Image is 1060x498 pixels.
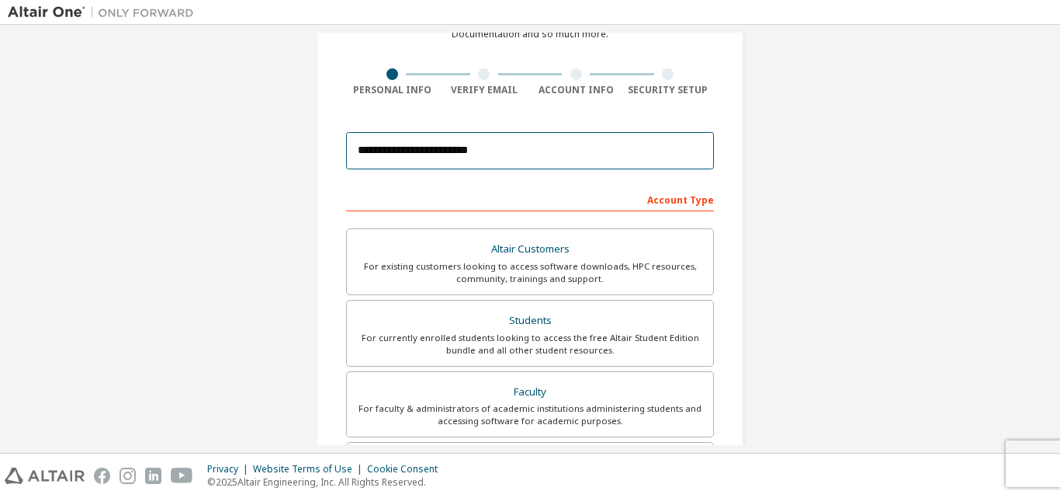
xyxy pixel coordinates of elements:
p: © 2025 Altair Engineering, Inc. All Rights Reserved. [207,475,447,489]
img: Altair One [8,5,202,20]
img: linkedin.svg [145,468,161,484]
div: Website Terms of Use [253,463,367,475]
div: Verify Email [438,84,531,96]
div: For currently enrolled students looking to access the free Altair Student Edition bundle and all ... [356,332,704,357]
div: Account Type [346,186,714,211]
img: youtube.svg [171,468,193,484]
img: facebook.svg [94,468,110,484]
div: Privacy [207,463,253,475]
div: For faculty & administrators of academic institutions administering students and accessing softwa... [356,402,704,427]
div: Cookie Consent [367,463,447,475]
div: Students [356,310,704,332]
div: Account Info [530,84,622,96]
img: altair_logo.svg [5,468,85,484]
div: Personal Info [346,84,438,96]
div: Security Setup [622,84,715,96]
div: For existing customers looking to access software downloads, HPC resources, community, trainings ... [356,260,704,285]
img: instagram.svg [120,468,136,484]
div: Faculty [356,381,704,403]
div: Altair Customers [356,239,704,260]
